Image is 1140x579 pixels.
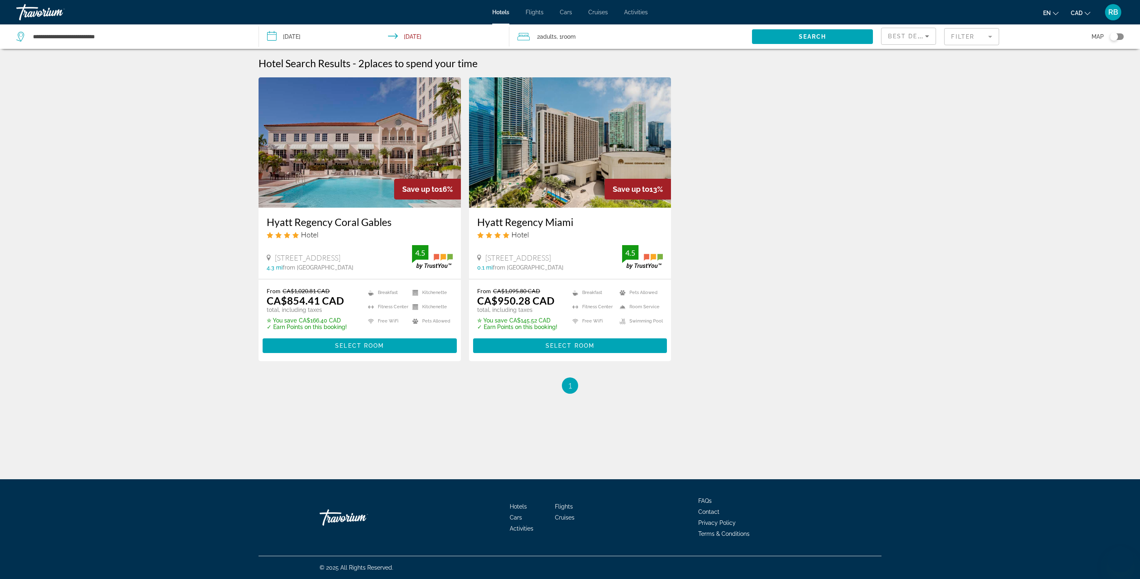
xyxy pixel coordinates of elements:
h1: Hotel Search Results [259,57,351,69]
li: Free WiFi [364,316,408,326]
span: 4.3 mi [267,264,283,271]
button: Filter [944,28,999,46]
ins: CA$854.41 CAD [267,294,344,307]
a: Flights [555,503,573,510]
span: from [GEOGRAPHIC_DATA] [283,264,353,271]
span: 0.1 mi [477,264,493,271]
span: [STREET_ADDRESS] [275,253,340,262]
a: Travorium [320,505,401,530]
h2: 2 [358,57,478,69]
span: - [353,57,356,69]
span: en [1043,10,1051,16]
span: ✮ You save [267,317,297,324]
span: Search [799,33,826,40]
div: 4 star Hotel [267,230,453,239]
a: Cars [510,514,522,521]
img: trustyou-badge.svg [622,245,663,269]
li: Kitchenette [408,302,453,312]
li: Room Service [616,302,663,312]
p: CA$145.52 CAD [477,317,557,324]
span: 2 [537,31,557,42]
span: © 2025 All Rights Reserved. [320,564,393,571]
li: Breakfast [364,287,408,298]
del: CA$1,095.80 CAD [493,287,540,294]
a: Hyatt Regency Miami [477,216,663,228]
p: total, including taxes [477,307,557,313]
li: Kitchenette [408,287,453,298]
mat-select: Sort by [888,31,929,41]
span: RB [1108,8,1118,16]
nav: Pagination [259,377,881,394]
button: Travelers: 2 adults, 0 children [509,24,752,49]
span: , 1 [557,31,576,42]
li: Fitness Center [364,302,408,312]
span: Hotel [511,230,529,239]
span: from [GEOGRAPHIC_DATA] [493,264,563,271]
span: Save up to [613,185,649,193]
div: 4 star Hotel [477,230,663,239]
a: Select Room [473,340,667,349]
p: ✓ Earn Points on this booking! [477,324,557,330]
div: 13% [605,179,671,200]
a: Cruises [555,514,574,521]
div: 4.5 [412,248,428,258]
li: Fitness Center [568,302,616,312]
img: trustyou-badge.svg [412,245,453,269]
span: Save up to [402,185,439,193]
span: From [267,287,281,294]
a: Travorium [16,2,98,23]
a: Hyatt Regency Coral Gables [267,216,453,228]
a: Contact [698,509,719,515]
span: Cruises [588,9,608,15]
span: places to spend your time [364,57,478,69]
a: Select Room [263,340,457,349]
span: CAD [1071,10,1083,16]
span: Room [562,33,576,40]
span: Best Deals [888,33,930,39]
a: Cars [560,9,572,15]
button: Select Room [263,338,457,353]
span: 1 [568,381,572,390]
button: Change currency [1071,7,1090,19]
span: Adults [540,33,557,40]
div: 16% [394,179,461,200]
a: Terms & Conditions [698,531,750,537]
span: Select Room [335,342,384,349]
button: Toggle map [1104,33,1124,40]
span: Activities [624,9,648,15]
p: ✓ Earn Points on this booking! [267,324,347,330]
li: Pets Allowed [616,287,663,298]
button: Search [752,29,873,44]
a: Privacy Policy [698,520,736,526]
p: total, including taxes [267,307,347,313]
a: Activities [510,525,533,532]
span: [STREET_ADDRESS] [485,253,551,262]
button: Change language [1043,7,1059,19]
img: Hotel image [469,77,671,208]
li: Free WiFi [568,316,616,326]
div: 4.5 [622,248,638,258]
a: Hotels [492,9,509,15]
ins: CA$950.28 CAD [477,294,555,307]
a: FAQs [698,498,712,504]
a: Hotels [510,503,527,510]
a: Hotel image [259,77,461,208]
a: Flights [526,9,544,15]
span: Map [1092,31,1104,42]
li: Swimming Pool [616,316,663,326]
li: Pets Allowed [408,316,453,326]
span: Hotel [301,230,318,239]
